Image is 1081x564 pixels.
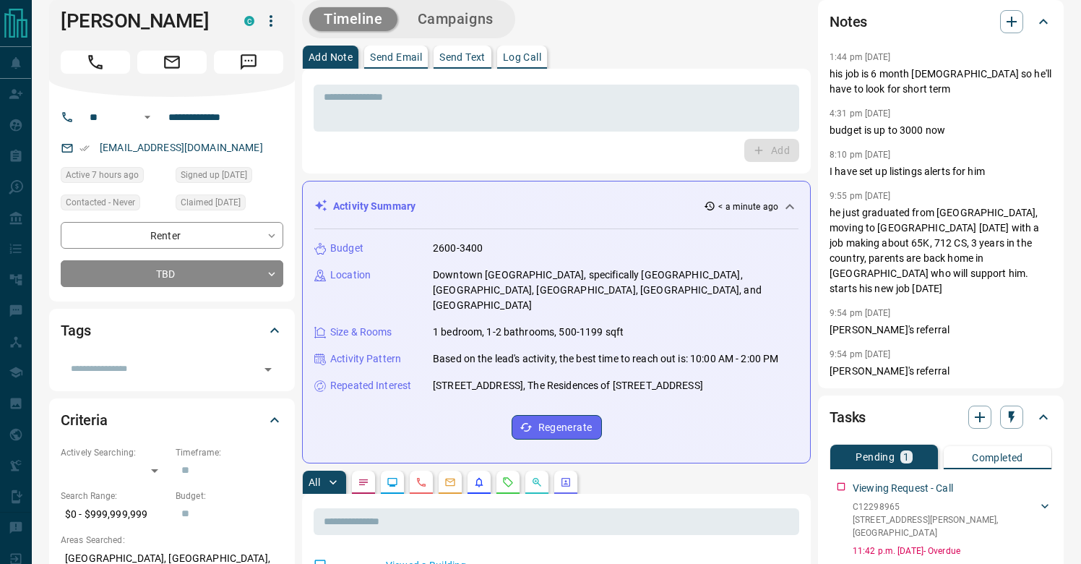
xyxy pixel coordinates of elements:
button: Campaigns [403,7,508,31]
p: Send Text [439,52,486,62]
p: Search Range: [61,490,168,503]
p: Add Note [309,52,353,62]
div: Notes [830,4,1052,39]
p: he just graduated from [GEOGRAPHIC_DATA], moving to [GEOGRAPHIC_DATA] [DATE] with a job making ab... [830,205,1052,296]
p: Actively Searching: [61,446,168,459]
h2: Notes [830,10,867,33]
p: All [309,477,320,487]
button: Timeline [309,7,397,31]
p: Budget [330,241,363,256]
svg: Opportunities [531,477,543,488]
div: Tasks [830,400,1052,435]
p: < a minute ago [718,200,778,213]
h2: Tasks [830,406,866,429]
p: C12298965 [853,500,1038,513]
p: Activity Summary [333,199,415,214]
div: Renter [61,222,283,249]
p: 9:55 pm [DATE] [830,191,891,201]
span: Message [214,51,283,74]
button: Regenerate [512,415,602,440]
p: 9:54 pm [DATE] [830,349,891,359]
svg: Agent Actions [560,477,572,488]
p: [STREET_ADDRESS][PERSON_NAME] , [GEOGRAPHIC_DATA] [853,513,1038,539]
div: Tags [61,313,283,348]
p: I have set up listings alerts for him [830,164,1052,179]
svg: Requests [502,477,514,488]
p: Based on the lead's activity, the best time to reach out is: 10:00 AM - 2:00 PM [433,351,778,367]
h2: Criteria [61,409,108,432]
p: Downtown [GEOGRAPHIC_DATA], specifically [GEOGRAPHIC_DATA], [GEOGRAPHIC_DATA], [GEOGRAPHIC_DATA],... [433,268,798,313]
p: [PERSON_NAME]'s referral [830,322,1052,338]
p: 11:42 p.m. [DATE] - Overdue [853,544,1052,557]
div: C12298965[STREET_ADDRESS][PERSON_NAME],[GEOGRAPHIC_DATA] [853,497,1052,542]
p: Log Call [503,52,541,62]
p: Budget: [176,490,283,503]
p: budget is up to 3000 now [830,123,1052,138]
p: 1 [903,452,909,462]
p: Location [330,268,371,283]
h1: [PERSON_NAME] [61,9,223,33]
div: Thu Jul 04 2024 [176,195,283,215]
p: 2600-3400 [433,241,483,256]
p: Size & Rooms [330,325,392,340]
p: his job is 6 month [DEMOGRAPHIC_DATA] so he'll have to look for short term [830,67,1052,97]
p: Activity Pattern [330,351,401,367]
svg: Lead Browsing Activity [387,477,398,488]
p: Pending [856,452,895,462]
div: condos.ca [244,16,254,26]
svg: Emails [444,477,456,488]
p: [PERSON_NAME]'s referral [830,364,1052,379]
svg: Email Verified [79,143,90,153]
span: Contacted - Never [66,195,135,210]
p: Viewing Request - Call [853,481,953,496]
p: Repeated Interest [330,378,411,393]
p: [STREET_ADDRESS], The Residences of [STREET_ADDRESS] [433,378,703,393]
div: Activity Summary< a minute ago [314,193,798,220]
svg: Notes [358,477,369,488]
span: Claimed [DATE] [181,195,241,210]
p: 9:54 pm [DATE] [830,308,891,318]
p: 1:44 pm [DATE] [830,52,891,62]
span: Email [137,51,207,74]
p: Areas Searched: [61,534,283,547]
button: Open [139,108,156,126]
span: Active 7 hours ago [66,168,139,182]
p: Send Email [370,52,422,62]
p: 1 bedroom, 1-2 bathrooms, 500-1199 sqft [433,325,624,340]
a: [EMAIL_ADDRESS][DOMAIN_NAME] [100,142,263,153]
p: $0 - $999,999,999 [61,503,168,526]
div: Wed Jul 03 2024 [176,167,283,187]
div: Criteria [61,403,283,437]
svg: Listing Alerts [473,477,485,488]
svg: Calls [415,477,427,488]
p: 4:31 pm [DATE] [830,108,891,119]
h2: Tags [61,319,90,342]
div: Wed Aug 13 2025 [61,167,168,187]
button: Open [258,359,278,380]
div: TBD [61,260,283,287]
p: Timeframe: [176,446,283,459]
p: Completed [972,453,1023,463]
p: 8:10 pm [DATE] [830,150,891,160]
span: Signed up [DATE] [181,168,247,182]
span: Call [61,51,130,74]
